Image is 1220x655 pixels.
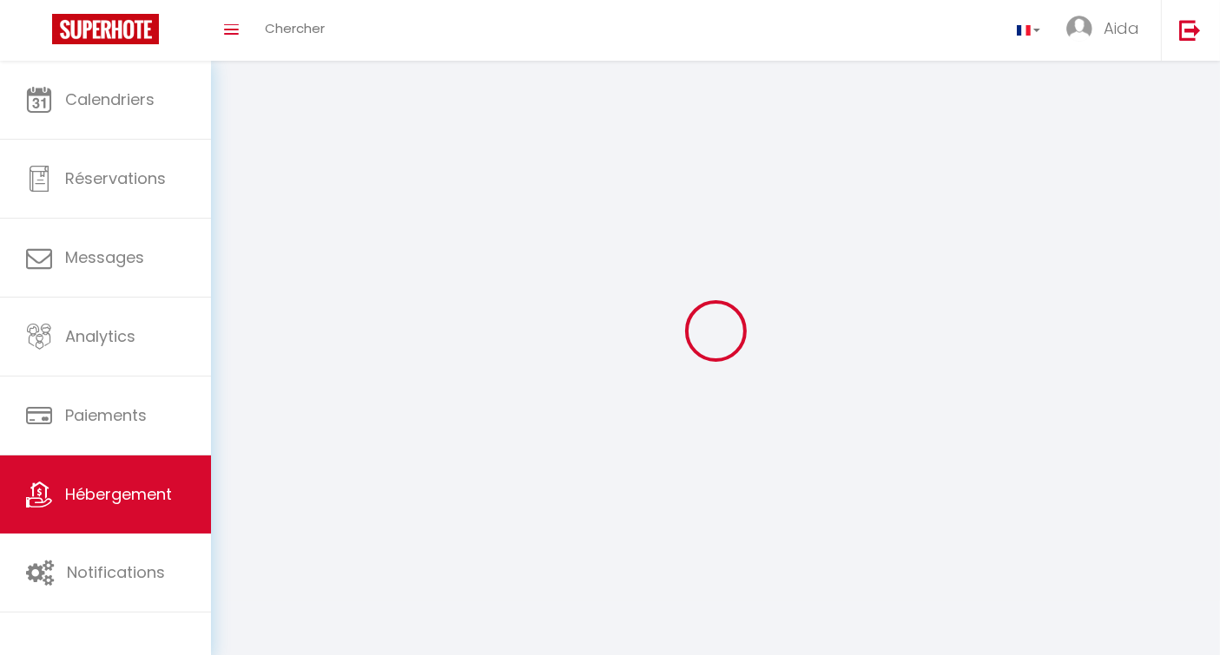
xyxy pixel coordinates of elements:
img: logout [1179,19,1201,41]
span: Réservations [65,167,166,189]
img: Super Booking [52,14,159,44]
span: Messages [65,246,144,268]
span: Notifications [67,561,165,583]
span: Chercher [265,19,325,37]
span: Calendriers [65,88,155,110]
span: Analytics [65,325,135,347]
span: Aida [1104,17,1139,39]
span: Paiements [65,404,147,426]
span: Hébergement [65,483,172,505]
img: ... [1066,16,1092,42]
